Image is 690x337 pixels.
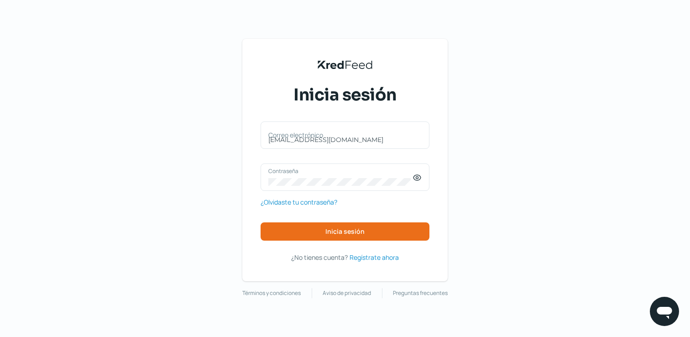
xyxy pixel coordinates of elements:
label: Correo electrónico [268,131,413,139]
button: Inicia sesión [261,222,429,241]
span: ¿No tienes cuenta? [291,253,348,262]
a: Preguntas frecuentes [393,288,448,298]
label: Contraseña [268,167,413,175]
span: Inicia sesión [325,228,365,235]
a: ¿Olvidaste tu contraseña? [261,196,337,208]
span: Inicia sesión [293,84,397,106]
a: Términos y condiciones [242,288,301,298]
img: chatIcon [655,302,674,321]
a: Regístrate ahora [350,252,399,263]
a: Aviso de privacidad [323,288,371,298]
